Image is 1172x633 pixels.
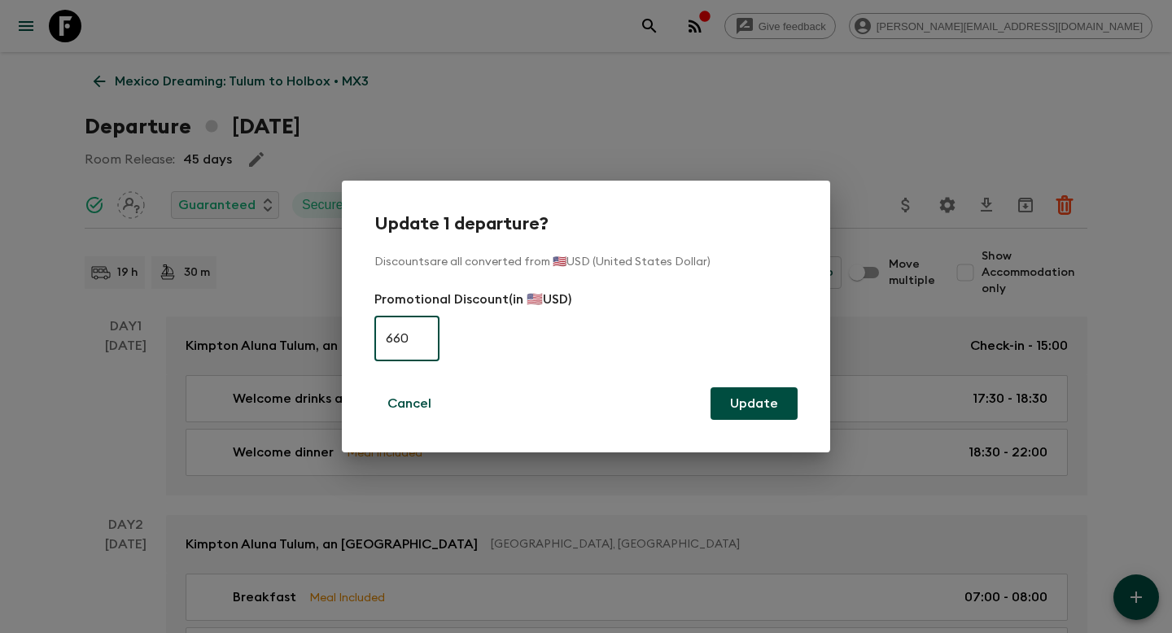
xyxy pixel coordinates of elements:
[711,387,798,420] button: Update
[387,394,431,413] p: Cancel
[374,213,798,234] h2: Update 1 departure?
[374,290,798,309] p: Promotional Discount (in 🇺🇸USD)
[374,387,444,420] button: Cancel
[374,254,798,270] p: Discounts are all converted from 🇺🇸USD (United States Dollar)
